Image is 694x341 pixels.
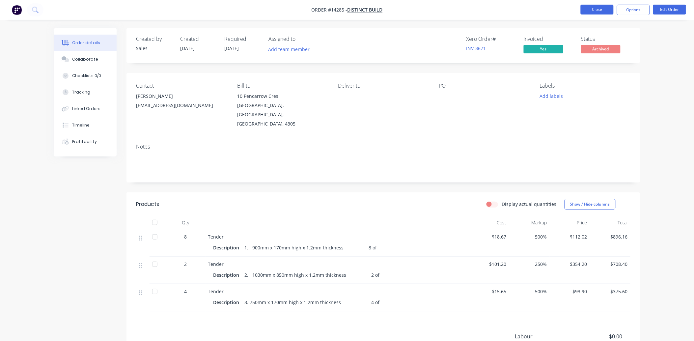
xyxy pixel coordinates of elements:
[136,144,630,150] div: Notes
[347,7,383,13] a: Distinct Build
[242,298,382,307] div: 3. 750mm x 170mm high x 1.2mm thickness 4 of
[208,234,224,240] span: Tender
[136,83,227,89] div: Contact
[512,233,547,240] span: 500%
[439,83,529,89] div: PO
[466,36,516,42] div: Xero Order #
[54,84,117,100] button: Tracking
[472,233,507,240] span: $18.67
[72,122,90,128] div: Timeline
[54,68,117,84] button: Checklists 0/0
[265,45,313,54] button: Add team member
[184,261,187,268] span: 2
[524,36,573,42] div: Invoiced
[565,199,616,210] button: Show / Hide columns
[237,92,327,128] div: 10 Pencarrow Cres[GEOGRAPHIC_DATA], [GEOGRAPHIC_DATA], [GEOGRAPHIC_DATA], 4305
[72,56,98,62] div: Collaborate
[136,92,227,113] div: [PERSON_NAME][EMAIL_ADDRESS][DOMAIN_NAME]
[166,216,206,229] div: Qty
[593,233,628,240] span: $896.16
[72,40,100,46] div: Order details
[213,270,242,280] div: Description
[269,36,335,42] div: Assigned to
[242,243,380,252] div: 1. 900mm x 170mm high x 1.2mm thickness 8 of
[72,89,90,95] div: Tracking
[72,139,97,145] div: Profitability
[237,83,327,89] div: Bill to
[213,243,242,252] div: Description
[593,288,628,295] span: $375.60
[590,216,630,229] div: Total
[581,36,630,42] div: Status
[338,83,428,89] div: Deliver to
[515,332,574,340] span: Labour
[54,35,117,51] button: Order details
[237,92,327,101] div: 10 Pencarrow Cres
[54,117,117,133] button: Timeline
[512,261,547,268] span: 250%
[136,45,173,52] div: Sales
[184,288,187,295] span: 4
[54,133,117,150] button: Profitability
[136,36,173,42] div: Created by
[180,45,195,51] span: [DATE]
[269,45,314,54] button: Add team member
[208,288,224,295] span: Tender
[524,45,563,53] span: Yes
[573,332,622,340] span: $0.00
[550,216,590,229] div: Price
[466,45,486,51] a: INV-3671
[136,101,227,110] div: [EMAIL_ADDRESS][DOMAIN_NAME]
[54,51,117,68] button: Collaborate
[552,261,588,268] span: $354.20
[509,216,550,229] div: Markup
[312,7,347,13] span: Order #14285 -
[213,298,242,307] div: Description
[552,233,588,240] span: $112.02
[72,106,100,112] div: Linked Orders
[208,261,224,267] span: Tender
[552,288,588,295] span: $93.90
[581,5,614,14] button: Close
[242,270,382,280] div: 2. 1030mm x 850mm high x 1.2mm thickness 2 of
[136,200,159,208] div: Products
[502,201,557,208] label: Display actual quantities
[540,83,630,89] div: Labels
[12,5,22,15] img: Factory
[472,288,507,295] span: $15.65
[225,45,239,51] span: [DATE]
[225,36,261,42] div: Required
[536,92,567,100] button: Add labels
[237,101,327,128] div: [GEOGRAPHIC_DATA], [GEOGRAPHIC_DATA], [GEOGRAPHIC_DATA], 4305
[593,261,628,268] span: $708.40
[653,5,686,14] button: Edit Order
[617,5,650,15] button: Options
[180,36,217,42] div: Created
[472,261,507,268] span: $101.20
[72,73,101,79] div: Checklists 0/0
[512,288,547,295] span: 500%
[581,45,621,53] span: Archived
[469,216,510,229] div: Cost
[184,233,187,240] span: 8
[136,92,227,101] div: [PERSON_NAME]
[54,100,117,117] button: Linked Orders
